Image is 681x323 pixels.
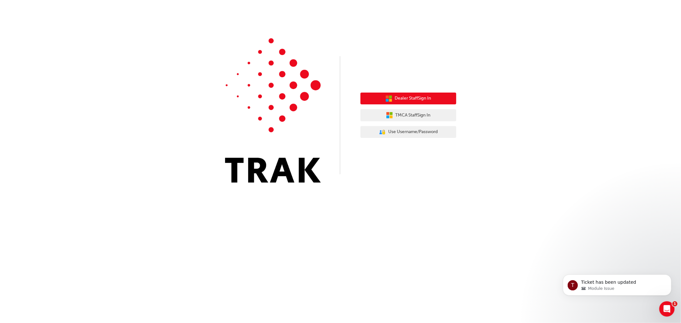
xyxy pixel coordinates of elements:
iframe: Intercom notifications message [553,261,681,306]
iframe: Intercom live chat [659,301,675,317]
span: Dealer Staff Sign In [395,95,431,102]
span: 1 [672,301,677,306]
span: TMCA Staff Sign In [396,112,431,119]
button: Use Username/Password [360,126,456,138]
span: Use Username/Password [388,128,438,136]
button: Dealer StaffSign In [360,93,456,105]
button: TMCA StaffSign In [360,109,456,121]
img: Trak [225,38,321,183]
